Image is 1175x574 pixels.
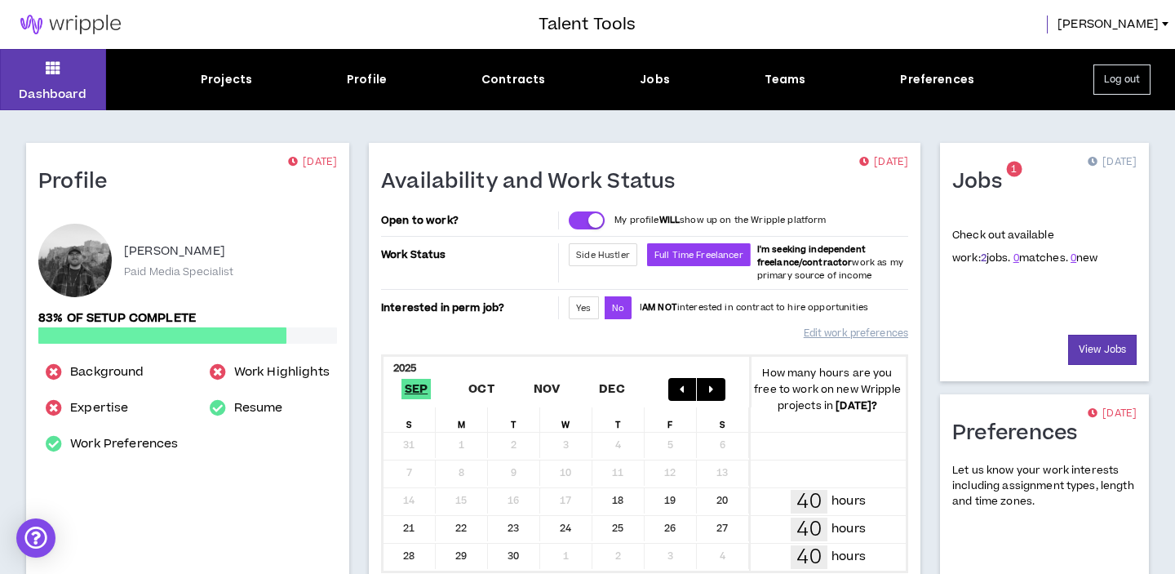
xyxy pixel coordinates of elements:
[124,265,234,279] p: Paid Media Specialist
[124,242,225,261] p: [PERSON_NAME]
[831,520,866,538] p: hours
[347,71,387,88] div: Profile
[381,214,555,227] p: Open to work?
[831,548,866,566] p: hours
[757,243,903,282] span: work as my primary source of income
[1068,335,1137,365] a: View Jobs
[16,518,55,558] div: Open Intercom Messenger
[38,169,120,195] h1: Profile
[393,361,417,376] b: 2025
[38,224,112,297] div: Sean C.
[70,434,178,454] a: Work Preferences
[384,407,436,432] div: S
[234,363,330,382] a: Work Highlights
[640,301,868,314] p: I interested in contract to hire opportunities
[1013,251,1019,265] a: 0
[539,12,636,37] h3: Talent Tools
[1088,406,1137,422] p: [DATE]
[488,407,540,432] div: T
[981,251,1011,265] span: jobs.
[642,301,677,314] strong: AM NOT
[836,398,877,413] b: [DATE] ?
[481,71,545,88] div: Contracts
[640,71,670,88] div: Jobs
[952,420,1090,447] h1: Preferences
[1088,154,1137,171] p: [DATE]
[900,71,974,88] div: Preferences
[757,243,866,269] b: I'm seeking independent freelance/contractor
[381,169,688,195] h1: Availability and Work Status
[401,379,432,399] span: Sep
[70,398,128,418] a: Expertise
[465,379,498,399] span: Oct
[831,492,866,510] p: hours
[1071,251,1098,265] span: new
[952,463,1137,510] p: Let us know your work interests including assignment types, length and time zones.
[1013,251,1068,265] span: matches.
[436,407,488,432] div: M
[1057,16,1159,33] span: [PERSON_NAME]
[614,214,826,227] p: My profile show up on the Wripple platform
[381,243,555,266] p: Work Status
[859,154,908,171] p: [DATE]
[576,302,591,314] span: Yes
[804,319,908,348] a: Edit work preferences
[1006,162,1022,177] sup: 1
[288,154,337,171] p: [DATE]
[530,379,564,399] span: Nov
[765,71,806,88] div: Teams
[659,214,681,226] strong: WILL
[201,71,252,88] div: Projects
[952,228,1098,265] p: Check out available work:
[749,365,906,414] p: How many hours are you free to work on new Wripple projects in
[952,169,1014,195] h1: Jobs
[1093,65,1151,95] button: Log out
[592,407,645,432] div: T
[38,309,337,327] p: 83% of setup complete
[70,363,144,382] a: Background
[596,379,628,399] span: Dec
[381,296,555,319] p: Interested in perm job?
[981,251,987,265] a: 2
[645,407,697,432] div: F
[19,86,86,103] p: Dashboard
[234,398,283,418] a: Resume
[1011,162,1017,176] span: 1
[576,249,630,261] span: Side Hustler
[540,407,592,432] div: W
[612,302,624,314] span: No
[697,407,749,432] div: S
[1071,251,1076,265] a: 0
